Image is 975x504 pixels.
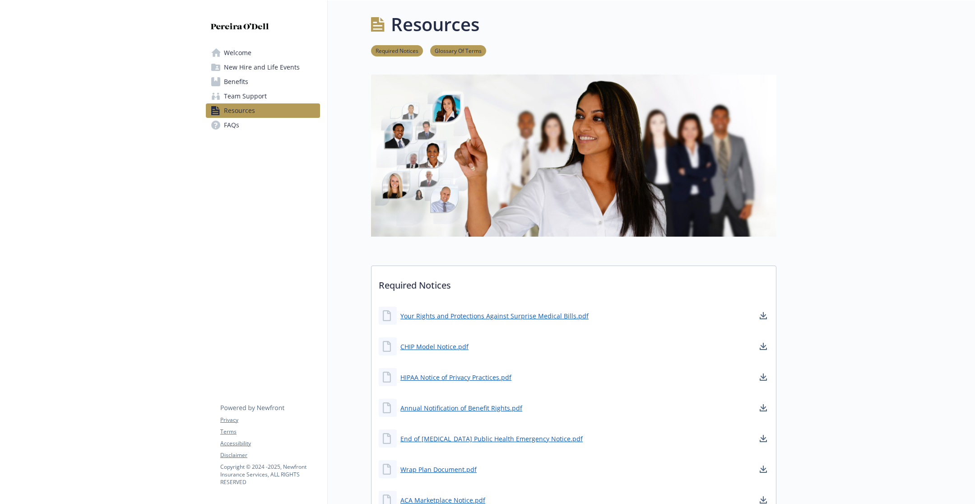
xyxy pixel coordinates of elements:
p: Copyright © 2024 - 2025 , Newfront Insurance Services, ALL RIGHTS RESERVED [220,463,320,486]
a: Accessibility [220,439,320,448]
a: Disclaimer [220,451,320,459]
a: download document [758,341,769,352]
a: Privacy [220,416,320,424]
a: download document [758,433,769,444]
span: Benefits [224,75,248,89]
a: download document [758,464,769,475]
a: Glossary Of Terms [430,46,486,55]
span: Team Support [224,89,267,103]
a: Team Support [206,89,320,103]
a: HIPAA Notice of Privacy Practices.pdf [400,373,511,382]
a: Welcome [206,46,320,60]
img: resources page banner [371,75,776,237]
a: CHIP Model Notice.pdf [400,342,469,351]
a: download document [758,402,769,413]
span: New Hire and Life Events [224,60,300,75]
a: New Hire and Life Events [206,60,320,75]
a: Your Rights and Protections Against Surprise Medical Bills.pdf [400,311,589,321]
span: Welcome [224,46,251,60]
a: download document [758,372,769,383]
a: Required Notices [371,46,423,55]
a: FAQs [206,118,320,132]
span: FAQs [224,118,239,132]
a: Resources [206,103,320,118]
a: download document [758,310,769,321]
a: Annual Notification of Benefit Rights.pdf [400,403,522,413]
span: Resources [224,103,255,118]
h1: Resources [391,11,479,38]
a: Terms [220,428,320,436]
a: Benefits [206,75,320,89]
a: Wrap Plan Document.pdf [400,465,477,474]
p: Required Notices [371,266,776,299]
a: End of [MEDICAL_DATA] Public Health Emergency Notice.pdf [400,434,583,443]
